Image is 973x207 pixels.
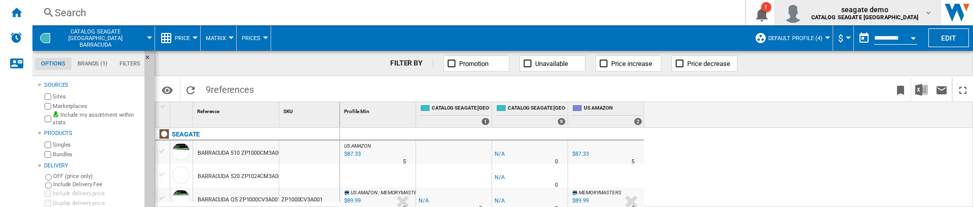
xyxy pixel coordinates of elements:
div: BARRACUDA 510 ZP1000CM3A001 1TB [198,142,295,165]
span: Profile Min [344,109,369,114]
label: Include Delivery Fee [53,181,140,188]
div: Default profile (4) [755,25,828,51]
span: Promotion [459,60,489,67]
div: Sort None [172,102,193,118]
div: Delivery Time : 5 days [403,157,406,167]
span: Default profile (4) [768,35,822,42]
div: N/A [419,196,429,206]
md-menu: Currency [833,25,854,51]
div: N/A [495,172,505,183]
button: Hide [144,51,157,69]
button: Send this report by email [931,78,952,101]
div: N/A [495,149,505,159]
label: Sites [53,93,140,100]
button: md-calendar [854,28,874,48]
div: Delivery Time : 0 day [555,180,558,190]
div: $87.33 [572,151,588,157]
input: OFF (price only) [45,174,52,181]
button: Prices [242,25,266,51]
div: Last updated : Monday, 11 August 2025 11:05 [343,149,360,159]
button: Default profile (4) [768,25,828,51]
input: Include Delivery Fee [45,182,52,189]
md-tab-item: Filters [114,58,146,70]
div: $87.33 [571,149,588,159]
span: Price decrease [687,60,730,67]
div: Sort None [281,102,340,118]
div: Sort None [342,102,416,118]
div: Profile Min Sort None [342,102,416,118]
div: Last updated : Monday, 11 August 2025 10:59 [343,196,360,206]
button: Open calendar [904,27,922,46]
img: mysite-bg-18x18.png [53,111,59,117]
input: Singles [45,142,51,148]
div: FILTER BY [390,58,433,68]
label: Display delivery price [53,199,140,207]
span: CATALOG SEAGATE [GEOGRAPHIC_DATA] [432,105,490,113]
div: CATALOG SEAGATE [GEOGRAPHIC_DATA]Barracuda [38,25,149,51]
button: $ [838,25,848,51]
span: US AMAZON [584,105,642,113]
div: BARRACUDA 520 ZP1024CM3A002 1TB [198,165,295,188]
div: Sort None [195,102,279,118]
button: Options [157,81,177,99]
img: excel-24x24.png [915,84,927,96]
button: Promotion [443,55,509,72]
button: CATALOG SEAGATE [GEOGRAPHIC_DATA]Barracuda [56,25,145,51]
span: : MEMORYMASTERS [379,190,423,195]
div: Click to filter on that brand [172,128,200,141]
span: Unavailable [535,60,568,67]
button: Unavailable [519,55,585,72]
span: 9 [201,78,259,99]
div: US AMAZON 2 offers sold by US AMAZON [570,102,644,127]
div: Reference Sort None [195,102,279,118]
div: Delivery Time : 0 day [555,157,558,167]
div: 1 [761,2,771,12]
div: 2 offers sold by US AMAZON [634,118,642,125]
span: US AMAZON [344,143,371,149]
input: Display delivery price [45,200,51,206]
div: Sources [44,81,140,89]
input: Bundles [45,151,51,158]
div: CATALOG SEAGATE [GEOGRAPHIC_DATA] 9 offers sold by CATALOG SEAGATE US [494,102,568,127]
div: N/A [495,196,505,206]
img: profile.jpg [783,3,803,23]
b: CATALOG SEAGATE [GEOGRAPHIC_DATA] [811,14,919,21]
span: CATALOG SEAGATE [GEOGRAPHIC_DATA] [508,105,566,113]
md-tab-item: Options [35,58,71,70]
span: references [211,84,254,95]
div: Products [44,129,140,137]
button: Price decrease [671,55,737,72]
input: Include delivery price [45,190,51,197]
label: Bundles [53,151,140,158]
div: CATALOG SEAGATE [GEOGRAPHIC_DATA] 1 offers sold by CATALOG SEAGATE UK [418,102,492,127]
div: Delivery Time : 5 days [631,157,634,167]
label: Include delivery price [53,190,140,197]
label: Singles [53,141,140,149]
div: SKU Sort None [281,102,340,118]
span: Matrix [206,35,226,42]
div: $89.99 [572,197,588,204]
span: Price increase [611,60,652,67]
span: seagate demo [811,5,919,15]
div: 9 offers sold by CATALOG SEAGATE US [557,118,566,125]
div: Search [55,6,719,20]
md-tab-item: Brands (1) [71,58,114,70]
span: Prices [242,35,260,42]
input: Marketplaces [45,103,51,110]
button: Matrix [206,25,231,51]
button: Maximize [953,78,973,101]
span: $ [838,33,843,44]
button: Reload [180,78,201,101]
button: Edit [928,28,969,47]
img: alerts-logo.svg [10,31,22,44]
span: SKU [283,109,293,114]
div: 1 offers sold by CATALOG SEAGATE UK [481,118,490,125]
label: Marketplaces [53,102,140,110]
div: Delivery [44,162,140,170]
button: Price increase [595,55,661,72]
span: Price [175,35,190,42]
div: $89.99 [571,196,588,206]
